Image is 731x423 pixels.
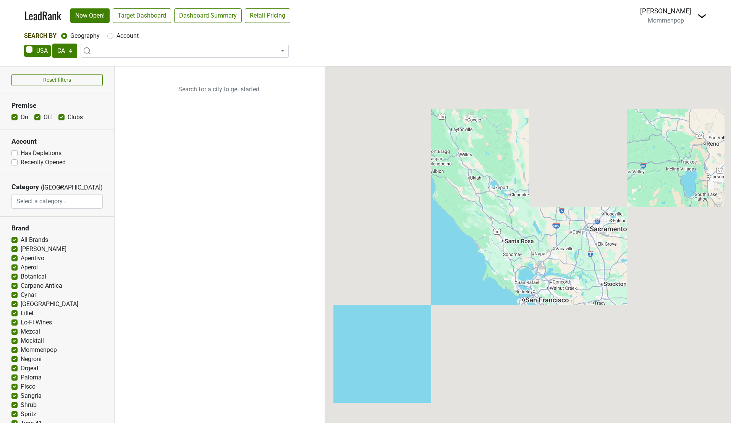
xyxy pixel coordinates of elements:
[116,31,139,41] label: Account
[648,17,684,24] span: Mommenpop
[11,224,103,232] h3: Brand
[21,235,48,245] label: All Brands
[21,254,44,263] label: Aperitivo
[21,300,78,309] label: [GEOGRAPHIC_DATA]
[21,113,28,122] label: On
[12,194,102,209] input: Select a category...
[21,391,42,400] label: Sangria
[24,8,61,24] a: LeadRank
[70,8,110,23] a: Now Open!
[11,102,103,110] h3: Premise
[21,327,40,336] label: Mezcal
[21,318,52,327] label: Lo-Fi Wines
[115,66,325,112] p: Search for a city to get started.
[21,309,34,318] label: Lillet
[41,183,56,194] span: ([GEOGRAPHIC_DATA])
[70,31,100,41] label: Geography
[640,6,691,16] div: [PERSON_NAME]
[21,281,62,290] label: Carpano Antica
[21,263,38,272] label: Aperol
[21,373,42,382] label: Paloma
[21,382,36,391] label: Pisco
[21,290,36,300] label: Cynar
[697,11,707,21] img: Dropdown Menu
[11,74,103,86] button: Reset filters
[44,113,52,122] label: Off
[245,8,290,23] a: Retail Pricing
[68,113,83,122] label: Clubs
[58,184,64,191] span: ▼
[11,183,39,191] h3: Category
[21,355,42,364] label: Negroni
[21,336,44,345] label: Mocktail
[174,8,242,23] a: Dashboard Summary
[21,400,37,410] label: Shrub
[21,410,36,419] label: Spritz
[113,8,171,23] a: Target Dashboard
[21,149,61,158] label: Has Depletions
[21,245,66,254] label: [PERSON_NAME]
[21,158,66,167] label: Recently Opened
[21,364,39,373] label: Orgeat
[21,345,57,355] label: Mommenpop
[11,138,103,146] h3: Account
[21,272,46,281] label: Botanical
[24,32,57,39] span: Search By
